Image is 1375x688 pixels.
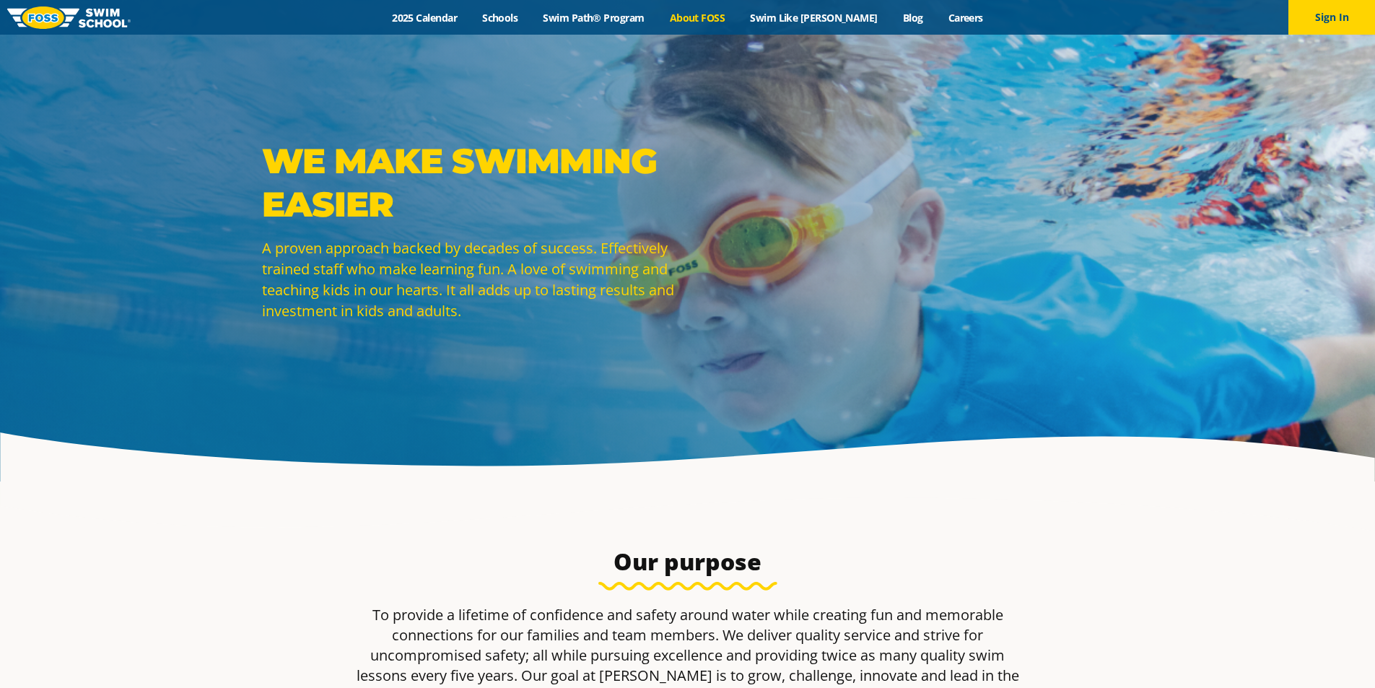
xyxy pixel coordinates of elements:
[262,238,681,321] p: A proven approach backed by decades of success. Effectively trained staff who make learning fun. ...
[657,11,738,25] a: About FOSS
[470,11,531,25] a: Schools
[262,139,681,226] p: WE MAKE SWIMMING EASIER
[738,11,891,25] a: Swim Like [PERSON_NAME]
[7,6,131,29] img: FOSS Swim School Logo
[531,11,657,25] a: Swim Path® Program
[347,547,1029,576] h3: Our purpose
[380,11,470,25] a: 2025 Calendar
[935,11,995,25] a: Careers
[890,11,935,25] a: Blog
